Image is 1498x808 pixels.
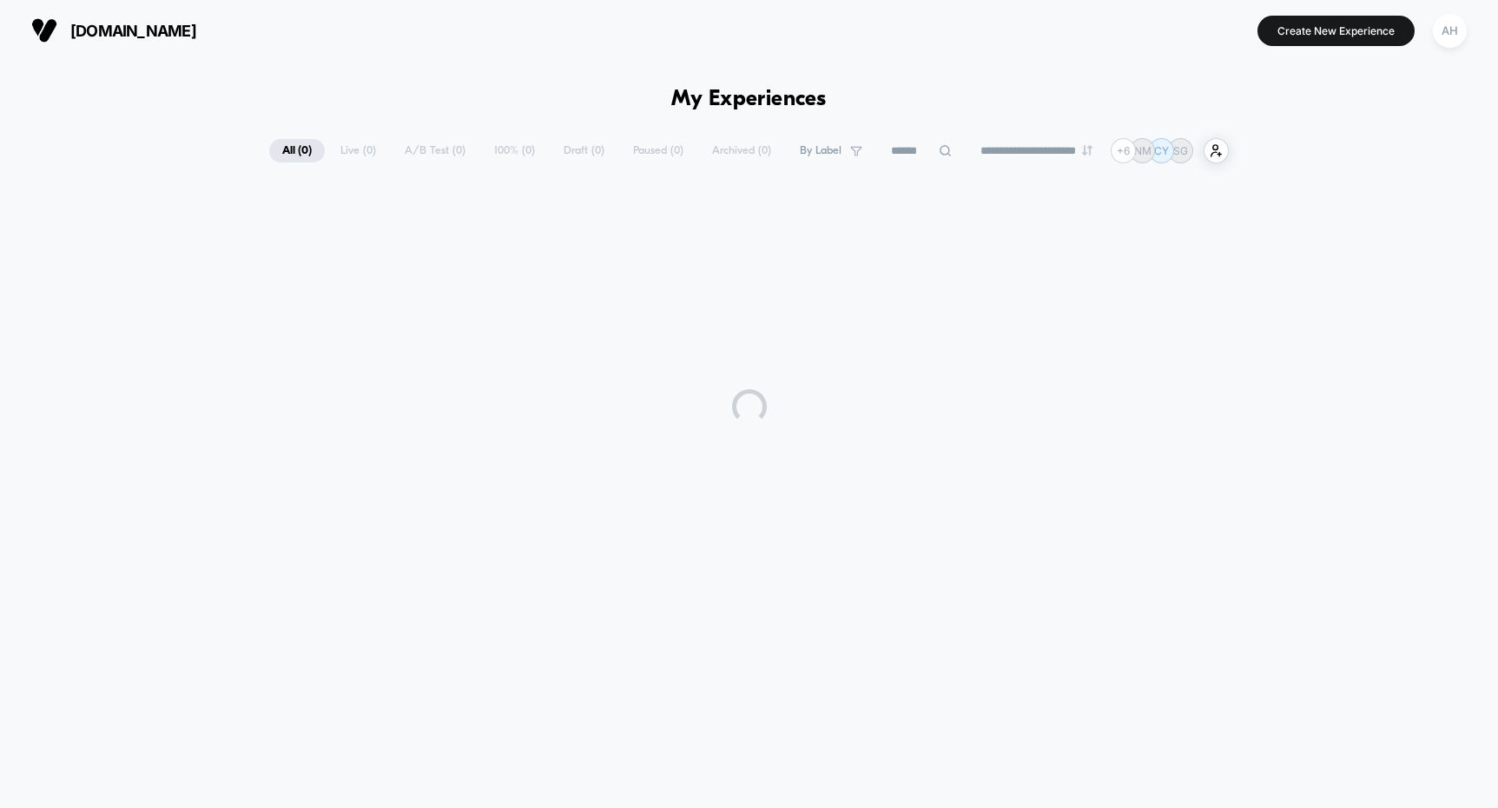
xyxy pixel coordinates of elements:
button: AH [1428,13,1472,49]
span: All ( 0 ) [269,139,325,162]
img: end [1082,145,1092,156]
p: SG [1173,144,1188,157]
button: [DOMAIN_NAME] [26,17,201,44]
span: By Label [800,144,841,157]
h1: My Experiences [671,87,827,112]
span: [DOMAIN_NAME] [70,22,196,40]
div: AH [1433,14,1467,48]
button: Create New Experience [1257,16,1415,46]
p: NM [1134,144,1152,157]
img: Visually logo [31,17,57,43]
p: CY [1154,144,1169,157]
div: + 6 [1111,138,1136,163]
